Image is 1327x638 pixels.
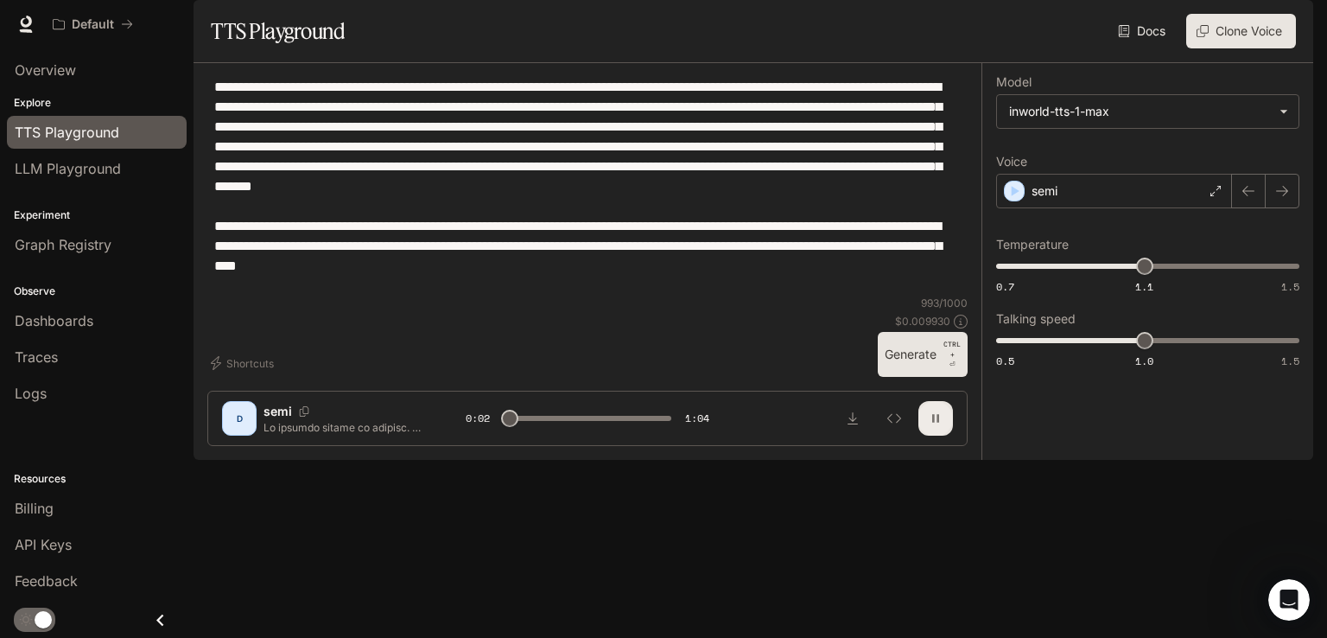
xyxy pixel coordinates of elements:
span: 0:02 [466,410,490,427]
span: 1:04 [685,410,709,427]
button: Inspect [877,401,911,436]
p: CTRL + [943,339,961,360]
span: 1.1 [1135,279,1153,294]
p: semi [263,403,292,420]
button: Copy Voice ID [292,406,316,417]
div: inworld-tts-1-max [997,95,1298,128]
span: 1.0 [1135,354,1153,368]
p: Talking speed [996,313,1076,325]
p: Default [72,17,114,32]
p: semi [1032,182,1057,200]
span: 0.5 [996,354,1014,368]
div: D [225,405,253,432]
button: All workspaces [45,7,141,41]
button: Download audio [835,401,870,436]
iframe: Intercom live chat [1268,579,1310,621]
span: 0.7 [996,279,1014,294]
p: Lo ipsumdo sitame co adipisc. Eli se doeiusm. Tem incidi. Utla etdolo m aliqu, eni admi veni qu n... [263,420,424,435]
div: inworld-tts-1-max [1009,103,1271,120]
span: 1.5 [1281,354,1299,368]
button: Clone Voice [1186,14,1296,48]
h1: TTS Playground [211,14,345,48]
p: Temperature [996,239,1069,251]
p: Voice [996,156,1027,168]
p: Model [996,76,1032,88]
button: Shortcuts [207,349,281,377]
a: Docs [1114,14,1172,48]
button: GenerateCTRL +⏎ [878,332,968,377]
span: 1.5 [1281,279,1299,294]
p: ⏎ [943,339,961,370]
